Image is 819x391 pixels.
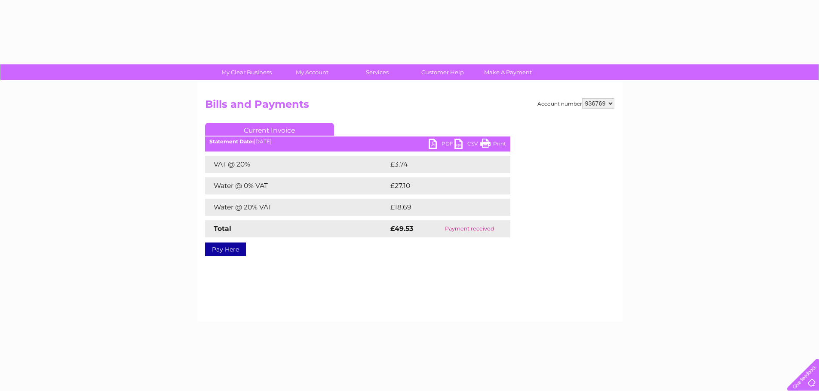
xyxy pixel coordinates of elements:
a: My Account [276,64,347,80]
strong: £49.53 [390,224,413,233]
td: £27.10 [388,177,492,194]
b: Statement Date: [209,138,254,145]
td: £18.69 [388,199,493,216]
strong: Total [214,224,231,233]
a: Make A Payment [472,64,543,80]
h2: Bills and Payments [205,98,614,115]
a: Services [342,64,413,80]
td: VAT @ 20% [205,156,388,173]
a: Current Invoice [205,123,334,136]
a: My Clear Business [211,64,282,80]
td: Water @ 20% VAT [205,199,388,216]
td: Water @ 0% VAT [205,177,388,194]
a: PDF [429,139,454,151]
a: Customer Help [407,64,478,80]
a: Print [480,139,506,151]
div: [DATE] [205,139,510,145]
td: £3.74 [388,156,490,173]
td: Payment received [429,220,510,237]
a: CSV [454,139,480,151]
a: Pay Here [205,242,246,256]
div: Account number [537,98,614,109]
